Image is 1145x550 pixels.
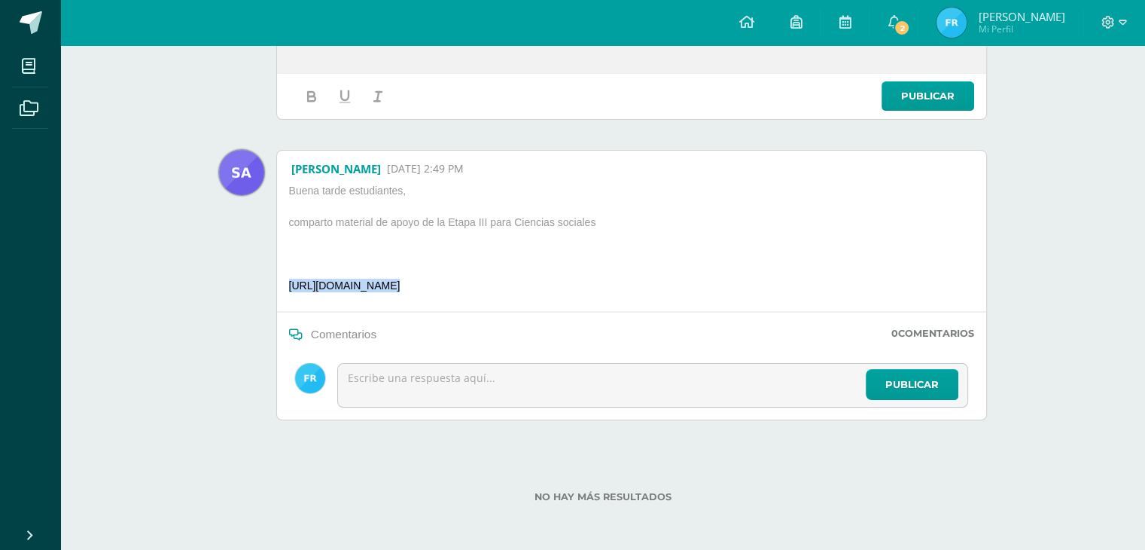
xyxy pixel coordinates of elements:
[219,491,987,503] label: No hay más resultados
[291,161,381,176] a: [PERSON_NAME]
[885,371,939,399] span: Publicar
[891,328,898,339] strong: 0
[894,20,910,36] span: 2
[387,161,464,176] span: [DATE] 2:49 PM
[882,81,974,111] a: Publicar
[283,215,629,235] p: comparto material de apoyo de la Etapa III para Ciencias sociales
[978,9,1064,24] span: [PERSON_NAME]
[219,150,264,195] img: baa985483695bf1903b93923a3ee80af.png
[283,184,629,203] p: Buena tarde estudiantes,
[295,363,325,393] img: 68ba24b225891043b09fc5640df39309.png
[978,23,1064,35] span: Mi Perfil
[311,328,376,341] span: Comentarios
[283,279,629,298] p: [URL][DOMAIN_NAME]
[891,328,974,339] label: Comentarios
[936,8,967,38] img: 68ba24b225891043b09fc5640df39309.png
